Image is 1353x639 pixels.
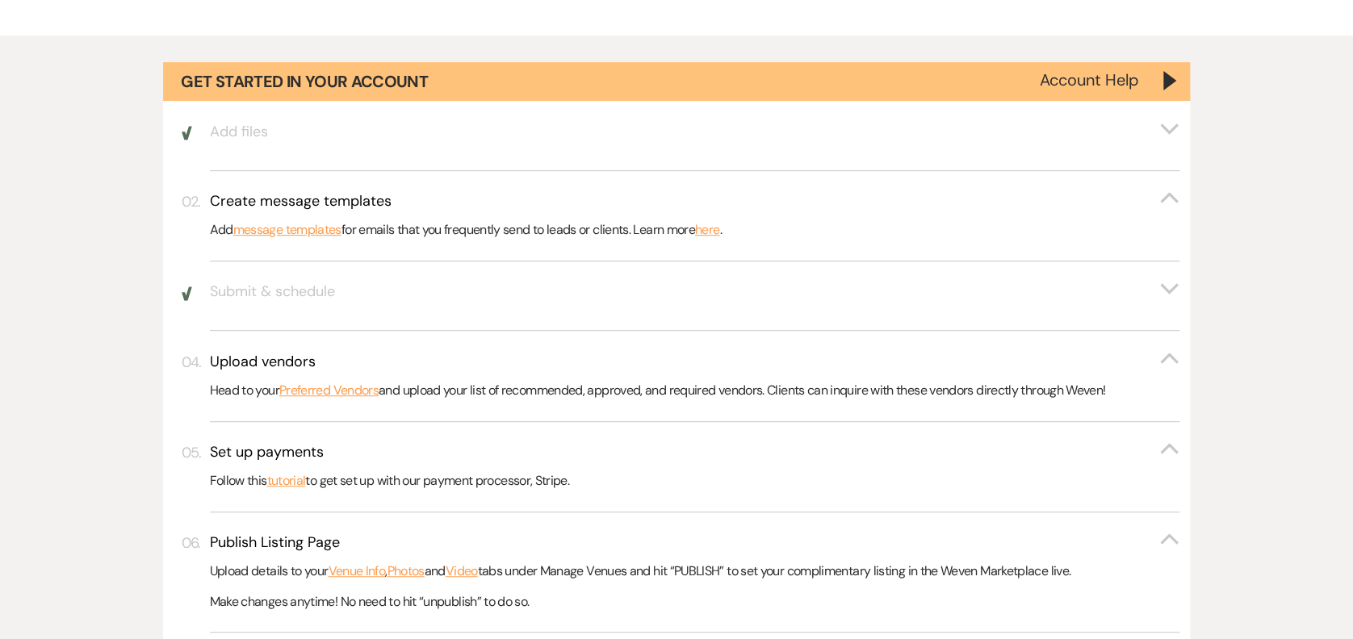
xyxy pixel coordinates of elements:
[279,380,379,401] a: Preferred Vendors
[446,561,478,582] a: Video
[210,122,268,142] h3: Add files
[387,561,424,582] a: Photos
[210,122,1180,142] button: Add files
[181,70,428,93] h1: Get Started in Your Account
[266,470,305,491] a: tutorial
[210,191,1180,211] button: Create message templates
[210,532,1180,553] button: Publish Listing Page
[210,219,1180,240] p: Add for emails that you frequently send to leads or clients. Learn more .
[210,282,335,302] h3: Submit & schedule
[210,561,1180,582] p: Upload details to your , and tabs under Manage Venues and hit “PUBLISH” to set your complimentary...
[210,442,324,462] h3: Set up payments
[210,442,1180,462] button: Set up payments
[328,561,385,582] a: Venue Info
[210,352,316,372] h3: Upload vendors
[210,532,340,553] h3: Publish Listing Page
[210,282,1180,302] button: Submit & schedule
[210,591,1180,612] p: Make changes anytime! No need to hit “unpublish” to do so.
[233,219,341,240] a: message templates
[1040,72,1139,88] button: Account Help
[210,352,1180,372] button: Upload vendors
[210,470,1180,491] p: Follow this to get set up with our payment processor, Stripe.
[210,380,1180,401] p: Head to your and upload your list of recommended, approved, and required vendors. Clients can inq...
[695,219,719,240] a: here
[210,191,392,211] h3: Create message templates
